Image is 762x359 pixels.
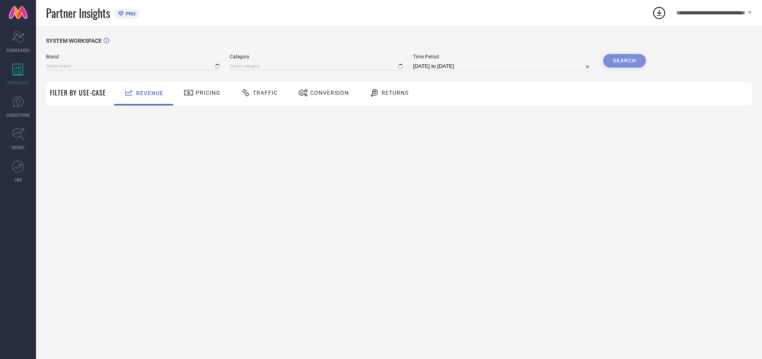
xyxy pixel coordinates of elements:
span: TRENDS [11,144,25,150]
span: Brand [46,54,220,60]
span: SCORECARDS [6,47,30,53]
span: Partner Insights [46,5,110,21]
span: PRO [124,11,136,17]
span: SYSTEM WORKSPACE [46,38,102,44]
span: WORKSPACE [7,80,29,86]
input: Select brand [46,62,220,70]
span: Revenue [136,90,163,96]
span: Filter By Use-Case [50,88,106,98]
input: Select time period [413,62,593,71]
span: Traffic [253,90,278,96]
div: Open download list [652,6,666,20]
span: Conversion [310,90,349,96]
span: Time Period [413,54,593,60]
span: Category [230,54,403,60]
span: SUGGESTIONS [6,112,30,118]
span: Returns [381,90,409,96]
span: FWD [14,177,22,183]
span: Pricing [196,90,221,96]
input: Select category [230,62,403,70]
